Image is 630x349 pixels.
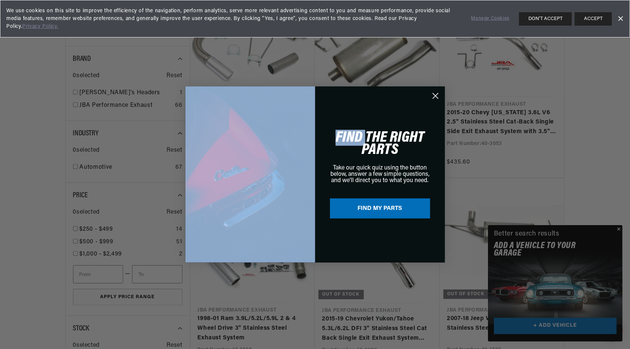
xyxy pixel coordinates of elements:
[471,15,509,23] a: Manage Cookies
[336,130,424,158] span: FIND THE RIGHT PARTS
[575,12,612,26] button: ACCEPT
[519,12,572,26] button: DON'T ACCEPT
[6,7,461,30] span: We use cookies on this site to improve the efficiency of the navigation, perform analytics, serve...
[185,86,315,263] img: 84a38657-11e4-4279-99e0-6f2216139a28.png
[22,24,58,29] a: Privacy Policy.
[615,13,626,24] a: Dismiss Banner
[330,198,430,218] button: FIND MY PARTS
[429,89,442,102] button: Close dialog
[330,165,429,184] span: Take our quick quiz using the button below, answer a few simple questions, and we'll direct you t...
